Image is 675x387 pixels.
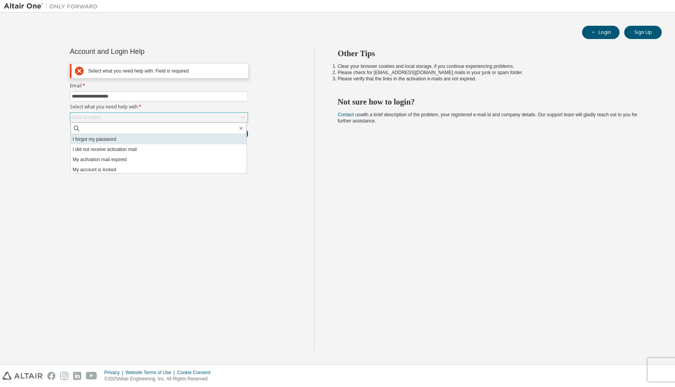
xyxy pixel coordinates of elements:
[88,68,245,74] div: Select what you need help with: Field is required
[2,372,43,380] img: altair_logo.svg
[104,369,125,376] div: Privacy
[47,372,55,380] img: facebook.svg
[71,134,246,144] li: I forgot my password
[60,372,68,380] img: instagram.svg
[70,48,212,55] div: Account and Login Help
[73,372,81,380] img: linkedin.svg
[86,372,97,380] img: youtube.svg
[4,2,102,10] img: Altair One
[338,76,648,82] li: Please verify that the links in the activation e-mails are not expired.
[177,369,215,376] div: Cookie Consent
[70,83,248,89] label: Email
[338,69,648,76] li: Please check for [EMAIL_ADDRESS][DOMAIN_NAME] mails in your junk or spam folder.
[338,97,648,107] h2: Not sure how to login?
[70,104,248,110] label: Select what you need help with
[624,26,662,39] button: Sign Up
[582,26,620,39] button: Login
[70,113,248,122] div: Click to select
[338,48,648,59] h2: Other Tips
[338,63,648,69] li: Clear your browser cookies and local storage, if you continue experiencing problems.
[338,112,360,117] a: Contact us
[72,114,101,121] div: Click to select
[104,376,215,382] p: © 2025 Altair Engineering, Inc. All Rights Reserved.
[125,369,177,376] div: Website Terms of Use
[338,112,637,124] span: with a brief description of the problem, your registered e-mail id and company details. Our suppo...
